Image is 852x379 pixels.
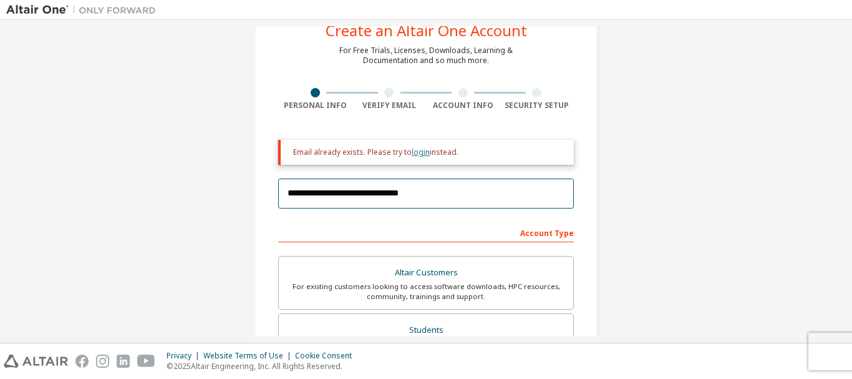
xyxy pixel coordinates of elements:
img: Altair One [6,4,162,16]
div: Account Type [278,222,574,242]
a: login [412,147,430,157]
div: Account Info [426,101,500,111]
div: For Free Trials, Licenses, Downloads, Learning & Documentation and so much more. [339,46,513,66]
div: Students [286,322,566,339]
p: © 2025 Altair Engineering, Inc. All Rights Reserved. [167,361,359,372]
div: Privacy [167,351,203,361]
div: Verify Email [352,101,427,111]
img: facebook.svg [75,355,89,368]
div: Altair Customers [286,264,566,282]
div: For existing customers looking to access software downloads, HPC resources, community, trainings ... [286,282,566,302]
div: Create an Altair One Account [326,23,527,38]
div: Personal Info [278,101,352,111]
div: Email already exists. Please try to instead. [293,147,564,157]
img: instagram.svg [96,355,109,368]
img: youtube.svg [137,355,155,368]
div: Cookie Consent [295,351,359,361]
div: Security Setup [500,101,574,111]
div: Website Terms of Use [203,351,295,361]
img: altair_logo.svg [4,355,68,368]
img: linkedin.svg [117,355,130,368]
